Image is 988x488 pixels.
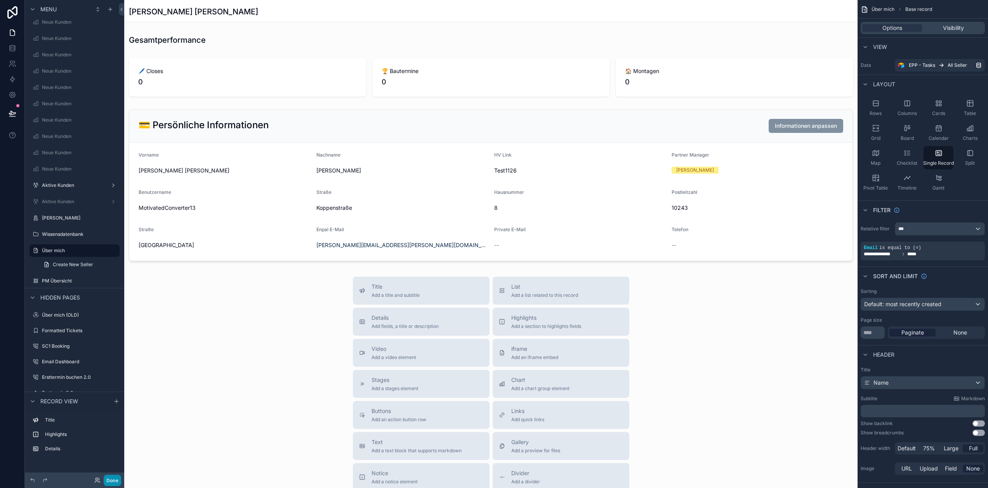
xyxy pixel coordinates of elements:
a: Neue Kunden [30,163,120,175]
div: scrollable content [861,405,985,417]
a: Ersttermin buchen 2.0 [30,371,120,383]
a: Neue Kunden [30,114,120,126]
span: Email [864,245,878,251]
span: Rows [870,110,882,117]
a: Aktive Kunden [30,195,120,208]
a: Email Dashboard [30,356,120,368]
label: Email Dashboard [42,359,118,365]
label: Ersttermin 2.0 [42,390,118,396]
span: Table [964,110,976,117]
label: Ersttermin buchen 2.0 [42,374,118,380]
span: All Seller [948,62,967,68]
label: Page size [861,317,882,323]
button: Gantt [924,171,953,194]
span: Create New Seller [53,261,93,268]
button: Table [955,96,985,120]
span: Gantt [932,185,945,191]
button: Checklist [892,146,922,169]
a: Neue Kunden [30,65,120,77]
span: EPP - Tasks [909,62,935,68]
span: Record view [40,397,78,405]
label: Data [861,62,892,68]
label: Relative filter [861,226,892,232]
button: Grid [861,121,891,145]
label: SC1 Booking [42,343,118,349]
span: Über mich [872,6,894,12]
span: Layout [873,80,895,88]
img: Airtable Logo [898,62,904,68]
span: Default [898,444,916,452]
span: Timeline [898,185,917,191]
span: is equal to (=) [879,245,921,251]
button: Board [892,121,922,145]
span: Upload [920,465,938,472]
div: Show backlink [861,420,893,427]
span: Field [945,465,957,472]
a: Neue Kunden [30,98,120,110]
label: Highlights [45,431,116,437]
label: Neue Kunden [42,166,118,172]
label: Aktive Kunden [42,182,107,188]
span: Options [882,24,902,32]
label: Header width [861,445,892,451]
span: Columns [898,110,917,117]
button: Timeline [892,171,922,194]
a: Über mich (OLD) [30,309,120,321]
a: Ersttermin 2.0 [30,387,120,399]
span: Map [871,160,880,166]
a: Create New Seller [39,258,120,271]
a: Über mich [30,244,120,257]
span: Markdown [961,396,985,402]
label: Über mich (OLD) [42,312,118,318]
span: 75% [923,444,935,452]
a: Neue Kunden [30,81,120,94]
a: SC1 Booking [30,340,120,352]
span: Calendar [929,135,949,141]
a: Neue Kunden [30,32,120,45]
span: Header [873,351,894,359]
span: Grid [871,135,880,141]
label: Neue Kunden [42,117,118,123]
a: Neue Kunden [30,16,120,28]
a: Neue Kunden [30,146,120,159]
a: Neue Kunden [30,130,120,143]
label: Title [45,417,116,423]
button: Pivot Table [861,171,891,194]
span: None [953,329,967,336]
label: Neue Kunden [42,101,118,107]
label: Neue Kunden [42,52,118,58]
a: EPP - TasksAll Seller [895,59,985,71]
label: Details [45,446,116,452]
span: URL [901,465,912,472]
label: Neue Kunden [42,35,118,42]
a: [PERSON_NAME] [30,212,120,224]
label: Image [861,465,892,472]
span: Sort And Limit [873,272,918,280]
span: View [873,43,887,51]
span: Base record [905,6,932,12]
a: Wissensdatenbank [30,228,120,241]
span: Filter [873,206,891,214]
button: Calendar [924,121,953,145]
label: Neue Kunden [42,84,118,91]
label: Neue Kunden [42,68,118,74]
span: Hidden pages [40,294,80,302]
span: Pivot Table [863,185,888,191]
h1: [PERSON_NAME] [PERSON_NAME] [129,6,258,17]
button: Single Record [924,146,953,169]
label: Wissensdatenbank [42,231,118,237]
span: None [966,465,980,472]
span: Charts [963,135,978,141]
label: Aktive Kunden [42,199,107,205]
span: Single Record [923,160,954,166]
span: Paginate [901,329,924,336]
label: Title [861,367,985,373]
button: Cards [924,96,953,120]
span: Checklist [897,160,917,166]
a: Formatted Tickets [30,324,120,337]
button: Columns [892,96,922,120]
a: PM Übersicht [30,275,120,287]
button: Charts [955,121,985,145]
label: Subtitle [861,396,877,402]
label: Formatted Tickets [42,328,118,334]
